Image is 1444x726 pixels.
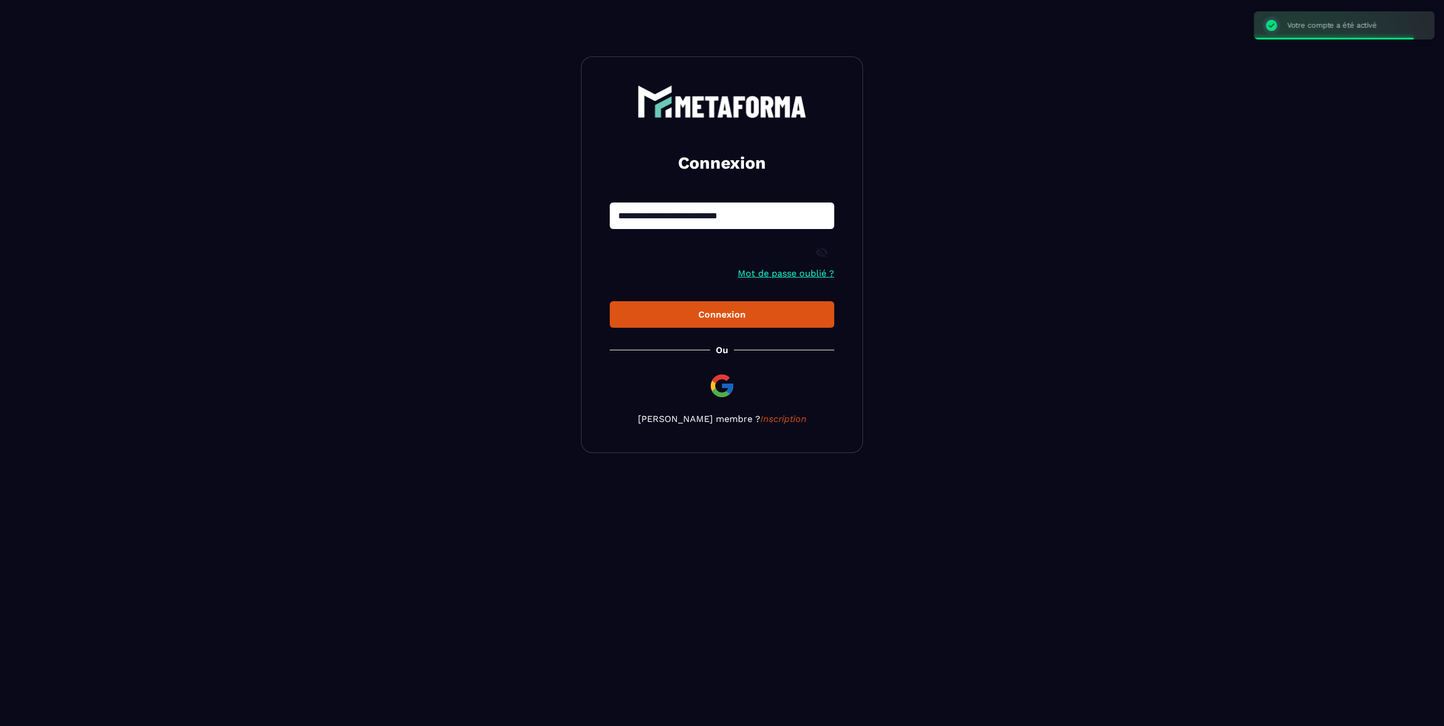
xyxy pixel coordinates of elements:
p: Ou [716,345,728,355]
button: Connexion [610,301,834,328]
img: google [708,372,736,399]
img: logo [637,85,807,118]
p: [PERSON_NAME] membre ? [610,413,834,424]
div: Connexion [619,309,825,320]
a: logo [610,85,834,118]
h2: Connexion [623,152,821,174]
a: Inscription [760,413,807,424]
a: Mot de passe oublié ? [738,268,834,279]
